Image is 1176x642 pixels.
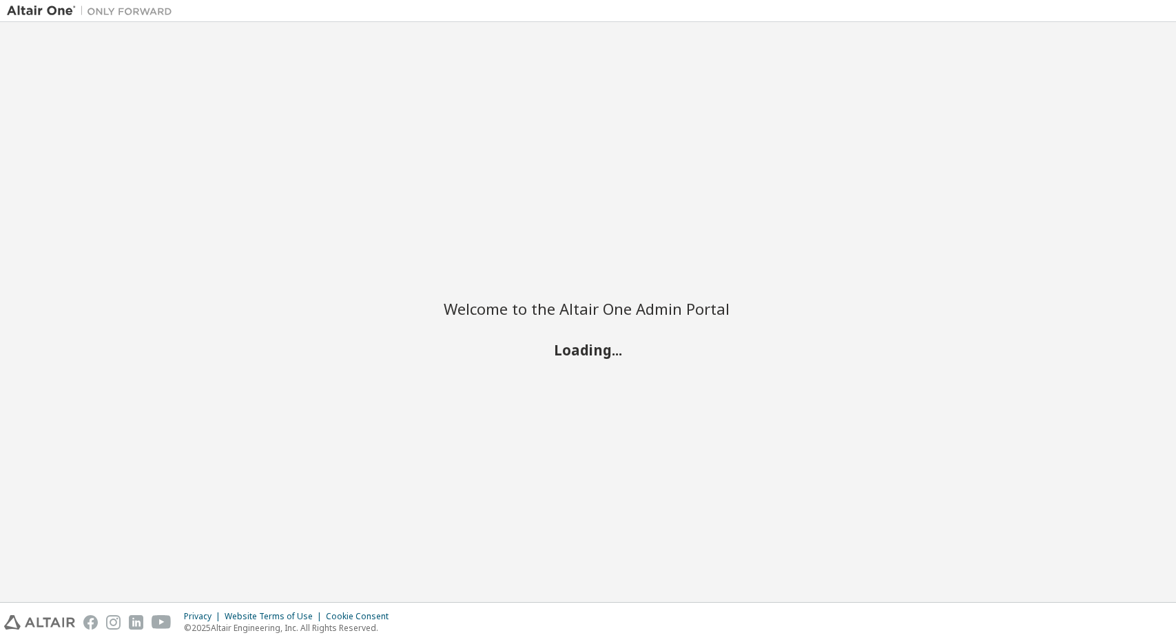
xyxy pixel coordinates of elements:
div: Privacy [184,611,225,622]
img: Altair One [7,4,179,18]
div: Cookie Consent [326,611,397,622]
img: altair_logo.svg [4,615,75,630]
img: facebook.svg [83,615,98,630]
h2: Loading... [444,341,733,359]
p: © 2025 Altair Engineering, Inc. All Rights Reserved. [184,622,397,634]
img: instagram.svg [106,615,121,630]
img: linkedin.svg [129,615,143,630]
div: Website Terms of Use [225,611,326,622]
img: youtube.svg [152,615,172,630]
h2: Welcome to the Altair One Admin Portal [444,299,733,318]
